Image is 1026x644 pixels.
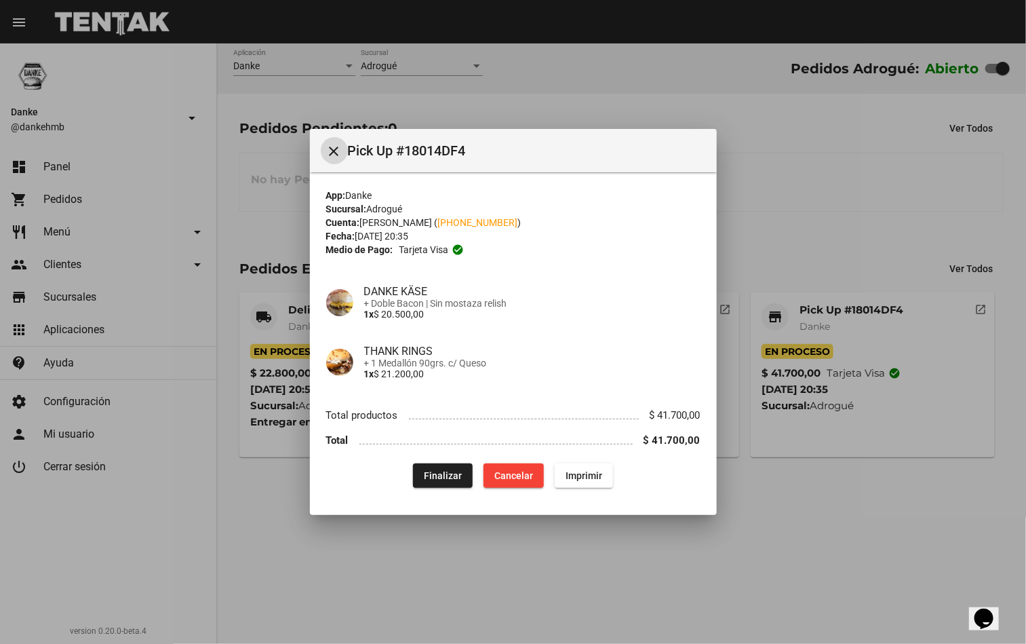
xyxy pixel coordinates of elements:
[348,140,706,162] span: Pick Up #18014DF4
[494,470,533,481] span: Cancelar
[326,243,393,257] strong: Medio de Pago:
[484,463,544,488] button: Cancelar
[452,244,464,256] mat-icon: check_circle
[364,285,701,298] h4: DANKE KÄSE
[326,204,367,214] strong: Sucursal:
[364,298,701,309] span: + Doble Bacon | Sin mostaza relish
[326,143,342,159] mat-icon: Cerrar
[364,309,374,320] b: 1x
[364,345,701,358] h4: THANK RINGS
[326,216,701,229] div: [PERSON_NAME] ( )
[438,217,518,228] a: [PHONE_NUMBER]
[326,190,346,201] strong: App:
[413,463,473,488] button: Finalizar
[326,189,701,202] div: Danke
[969,590,1012,630] iframe: chat widget
[364,368,701,379] p: $ 21.200,00
[424,470,462,481] span: Finalizar
[326,403,701,428] li: Total productos $ 41.700,00
[321,137,348,164] button: Cerrar
[326,217,360,228] strong: Cuenta:
[326,428,701,453] li: Total $ 41.700,00
[555,463,613,488] button: Imprimir
[364,358,701,368] span: + 1 Medallón 90grs. c/ Queso
[326,229,701,243] div: [DATE] 20:35
[326,231,355,242] strong: Fecha:
[326,349,353,376] img: 1d3925b4-3dc7-452b-aa71-7cd7831306f0.png
[326,202,701,216] div: Adrogué
[326,289,353,316] img: 2b596d90-570e-4ac5-a3d8-dee56aff8087.png
[364,309,701,320] p: $ 20.500,00
[364,368,374,379] b: 1x
[399,243,448,257] span: Tarjeta visa
[566,470,602,481] span: Imprimir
